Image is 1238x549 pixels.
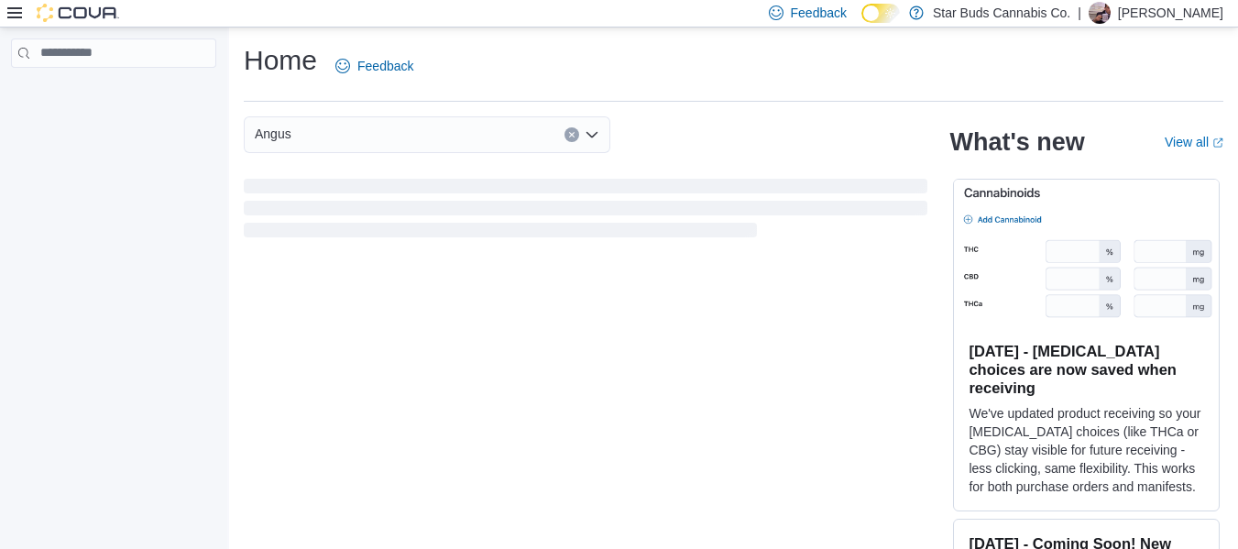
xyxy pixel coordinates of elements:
[37,4,119,22] img: Cova
[244,182,927,241] span: Loading
[969,404,1204,496] p: We've updated product receiving so your [MEDICAL_DATA] choices (like THCa or CBG) stay visible fo...
[1089,2,1111,24] div: Eric Dawes
[1165,135,1223,149] a: View allExternal link
[328,48,421,84] a: Feedback
[244,42,317,79] h1: Home
[1212,137,1223,148] svg: External link
[969,342,1204,397] h3: [DATE] - [MEDICAL_DATA] choices are now saved when receiving
[585,127,599,142] button: Open list of options
[11,71,216,115] nav: Complex example
[861,23,862,24] span: Dark Mode
[357,57,413,75] span: Feedback
[255,123,291,145] span: Angus
[949,127,1084,157] h2: What's new
[1078,2,1081,24] p: |
[1118,2,1223,24] p: [PERSON_NAME]
[933,2,1070,24] p: Star Buds Cannabis Co.
[861,4,900,23] input: Dark Mode
[791,4,847,22] span: Feedback
[564,127,579,142] button: Clear input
